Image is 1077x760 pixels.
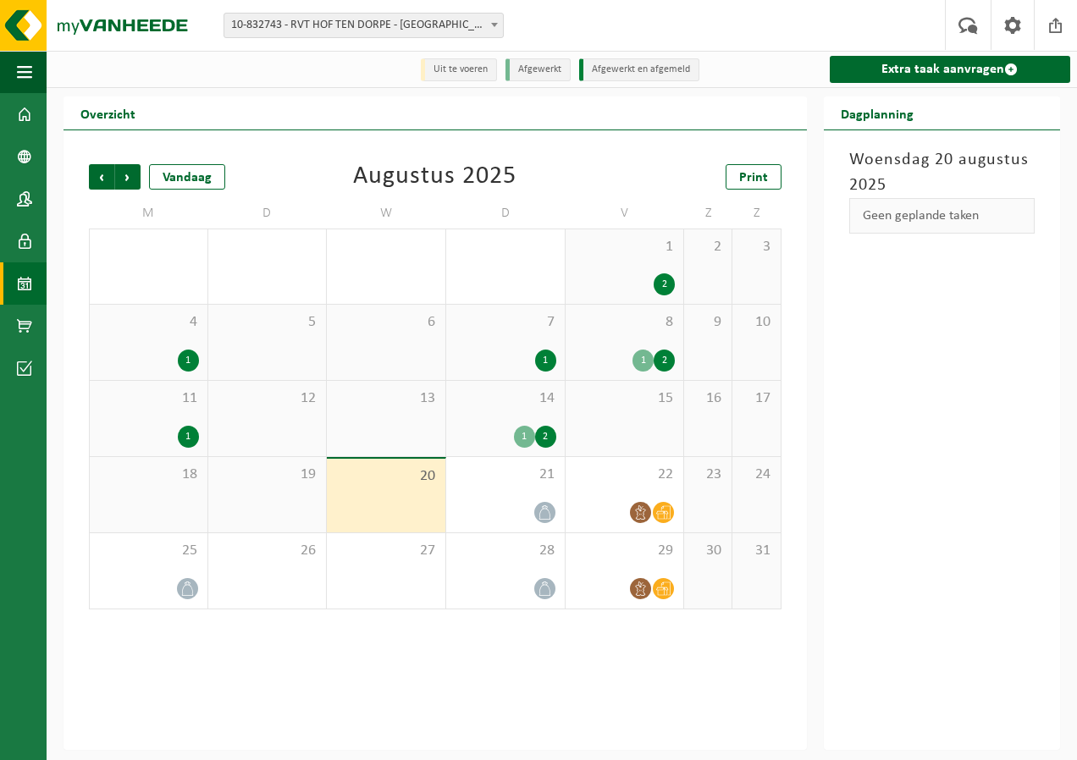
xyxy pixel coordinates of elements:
[455,465,556,484] span: 21
[327,198,446,229] td: W
[217,389,318,408] span: 12
[632,350,654,372] div: 1
[654,350,675,372] div: 2
[732,198,781,229] td: Z
[98,313,199,332] span: 4
[693,238,723,256] span: 2
[654,273,675,295] div: 2
[178,350,199,372] div: 1
[89,198,208,229] td: M
[335,389,437,408] span: 13
[178,426,199,448] div: 1
[64,96,152,129] h2: Overzicht
[446,198,566,229] td: D
[535,350,556,372] div: 1
[208,198,328,229] td: D
[693,542,723,560] span: 30
[693,313,723,332] span: 9
[849,198,1035,234] div: Geen geplande taken
[505,58,571,81] li: Afgewerkt
[574,465,676,484] span: 22
[566,198,685,229] td: V
[335,542,437,560] span: 27
[741,465,771,484] span: 24
[455,313,556,332] span: 7
[335,313,437,332] span: 6
[455,389,556,408] span: 14
[98,465,199,484] span: 18
[579,58,699,81] li: Afgewerkt en afgemeld
[849,147,1035,198] h3: Woensdag 20 augustus 2025
[830,56,1070,83] a: Extra taak aanvragen
[741,313,771,332] span: 10
[149,164,225,190] div: Vandaag
[217,465,318,484] span: 19
[224,14,503,37] span: 10-832743 - RVT HOF TEN DORPE - WOMMELGEM
[574,238,676,256] span: 1
[514,426,535,448] div: 1
[535,426,556,448] div: 2
[217,313,318,332] span: 5
[224,13,504,38] span: 10-832743 - RVT HOF TEN DORPE - WOMMELGEM
[574,389,676,408] span: 15
[824,96,931,129] h2: Dagplanning
[574,542,676,560] span: 29
[353,164,516,190] div: Augustus 2025
[89,164,114,190] span: Vorige
[741,389,771,408] span: 17
[741,542,771,560] span: 31
[684,198,732,229] td: Z
[693,465,723,484] span: 23
[98,542,199,560] span: 25
[693,389,723,408] span: 16
[115,164,141,190] span: Volgende
[455,542,556,560] span: 28
[335,467,437,486] span: 20
[726,164,782,190] a: Print
[421,58,497,81] li: Uit te voeren
[741,238,771,256] span: 3
[217,542,318,560] span: 26
[574,313,676,332] span: 8
[739,171,768,184] span: Print
[98,389,199,408] span: 11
